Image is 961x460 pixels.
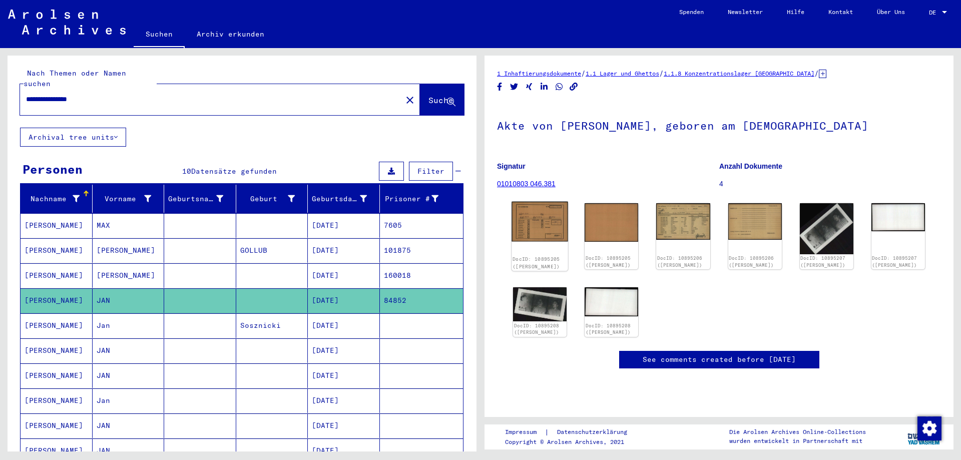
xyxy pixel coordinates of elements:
[404,94,416,106] mat-icon: close
[380,238,463,263] mat-cell: 101875
[21,388,93,413] mat-cell: [PERSON_NAME]
[312,194,367,204] div: Geburtsdatum
[513,287,567,321] img: 001.jpg
[21,238,93,263] mat-cell: [PERSON_NAME]
[417,167,444,176] span: Filter
[191,167,277,176] span: Datensätze gefunden
[728,203,782,240] img: 002.jpg
[512,202,568,242] img: 001.jpg
[93,288,165,313] mat-cell: JAN
[240,194,295,204] div: Geburt‏
[514,323,559,335] a: DocID: 10895208 ([PERSON_NAME])
[21,413,93,438] mat-cell: [PERSON_NAME]
[380,213,463,238] mat-cell: 7605
[134,22,185,48] a: Suchen
[236,313,308,338] mat-cell: Sosznicki
[168,194,223,204] div: Geburtsname
[93,413,165,438] mat-cell: JAN
[539,81,550,93] button: Share on LinkedIn
[185,22,276,46] a: Archiv erkunden
[168,191,236,207] div: Geburtsname
[585,287,638,316] img: 002.jpg
[380,263,463,288] mat-cell: 160018
[505,437,639,446] p: Copyright © Arolsen Archives, 2021
[308,363,380,388] mat-cell: [DATE]
[236,185,308,213] mat-header-cell: Geburt‏
[236,238,308,263] mat-cell: GOLLUB
[719,179,941,189] p: 4
[308,238,380,263] mat-cell: [DATE]
[505,427,639,437] div: |
[308,413,380,438] mat-cell: [DATE]
[93,388,165,413] mat-cell: Jan
[586,323,631,335] a: DocID: 10895208 ([PERSON_NAME])
[581,69,586,78] span: /
[384,194,439,204] div: Prisoner #
[97,191,164,207] div: Vorname
[164,185,236,213] mat-header-cell: Geburtsname
[182,167,191,176] span: 10
[20,128,126,147] button: Archival tree units
[729,427,866,436] p: Die Arolsen Archives Online-Collections
[308,288,380,313] mat-cell: [DATE]
[657,255,702,268] a: DocID: 10895206 ([PERSON_NAME])
[871,203,925,231] img: 002.jpg
[380,288,463,313] mat-cell: 84852
[93,185,165,213] mat-header-cell: Vorname
[497,103,941,147] h1: Akte von [PERSON_NAME], geboren am [DEMOGRAPHIC_DATA]
[21,338,93,363] mat-cell: [PERSON_NAME]
[585,203,638,242] img: 002.jpg
[380,185,463,213] mat-header-cell: Prisoner #
[497,162,526,170] b: Signatur
[495,81,505,93] button: Share on Facebook
[513,256,560,269] a: DocID: 10895205 ([PERSON_NAME])
[409,162,453,181] button: Filter
[428,95,453,105] span: Suche
[21,363,93,388] mat-cell: [PERSON_NAME]
[93,363,165,388] mat-cell: JAN
[384,191,451,207] div: Prisoner #
[643,354,796,365] a: See comments created before [DATE]
[308,213,380,238] mat-cell: [DATE]
[497,180,556,188] a: 01010803 046.381
[308,388,380,413] mat-cell: [DATE]
[8,10,126,35] img: Arolsen_neg.svg
[21,263,93,288] mat-cell: [PERSON_NAME]
[549,427,639,437] a: Datenschutzerklärung
[93,213,165,238] mat-cell: MAX
[659,69,664,78] span: /
[509,81,520,93] button: Share on Twitter
[554,81,565,93] button: Share on WhatsApp
[308,313,380,338] mat-cell: [DATE]
[569,81,579,93] button: Copy link
[93,263,165,288] mat-cell: [PERSON_NAME]
[814,69,819,78] span: /
[21,313,93,338] mat-cell: [PERSON_NAME]
[312,191,379,207] div: Geburtsdatum
[872,255,917,268] a: DocID: 10895207 ([PERSON_NAME])
[308,338,380,363] mat-cell: [DATE]
[917,416,941,440] img: Zustimmung ändern
[21,288,93,313] mat-cell: [PERSON_NAME]
[656,203,710,240] img: 001.jpg
[420,84,464,115] button: Suche
[664,70,814,77] a: 1.1.8 Konzentrationslager [GEOGRAPHIC_DATA]
[905,424,943,449] img: yv_logo.png
[497,70,581,77] a: 1 Inhaftierungsdokumente
[93,238,165,263] mat-cell: [PERSON_NAME]
[97,194,152,204] div: Vorname
[586,70,659,77] a: 1.1 Lager und Ghettos
[917,416,941,440] div: Zustimmung ändern
[25,191,92,207] div: Nachname
[729,436,866,445] p: wurden entwickelt in Partnerschaft mit
[21,185,93,213] mat-header-cell: Nachname
[800,255,845,268] a: DocID: 10895207 ([PERSON_NAME])
[729,255,774,268] a: DocID: 10895206 ([PERSON_NAME])
[929,9,940,16] span: DE
[719,162,782,170] b: Anzahl Dokumente
[308,185,380,213] mat-header-cell: Geburtsdatum
[308,263,380,288] mat-cell: [DATE]
[24,69,126,88] mat-label: Nach Themen oder Namen suchen
[23,160,83,178] div: Personen
[240,191,308,207] div: Geburt‏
